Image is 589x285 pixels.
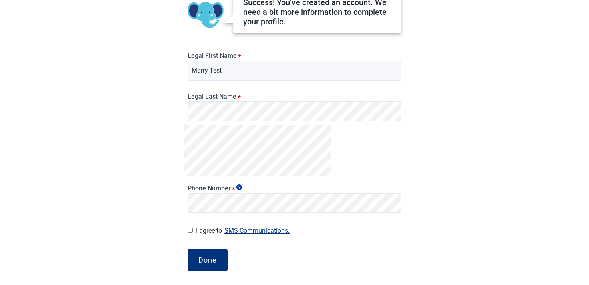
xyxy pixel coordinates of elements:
label: Legal Last Name [188,93,401,100]
label: Phone Number [188,184,401,192]
label: Legal First Name [188,52,401,59]
label: I agree to [196,225,401,236]
span: Show tooltip [236,184,242,190]
button: I agree to [222,225,292,236]
button: Done [188,249,228,271]
div: Done [198,256,217,264]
